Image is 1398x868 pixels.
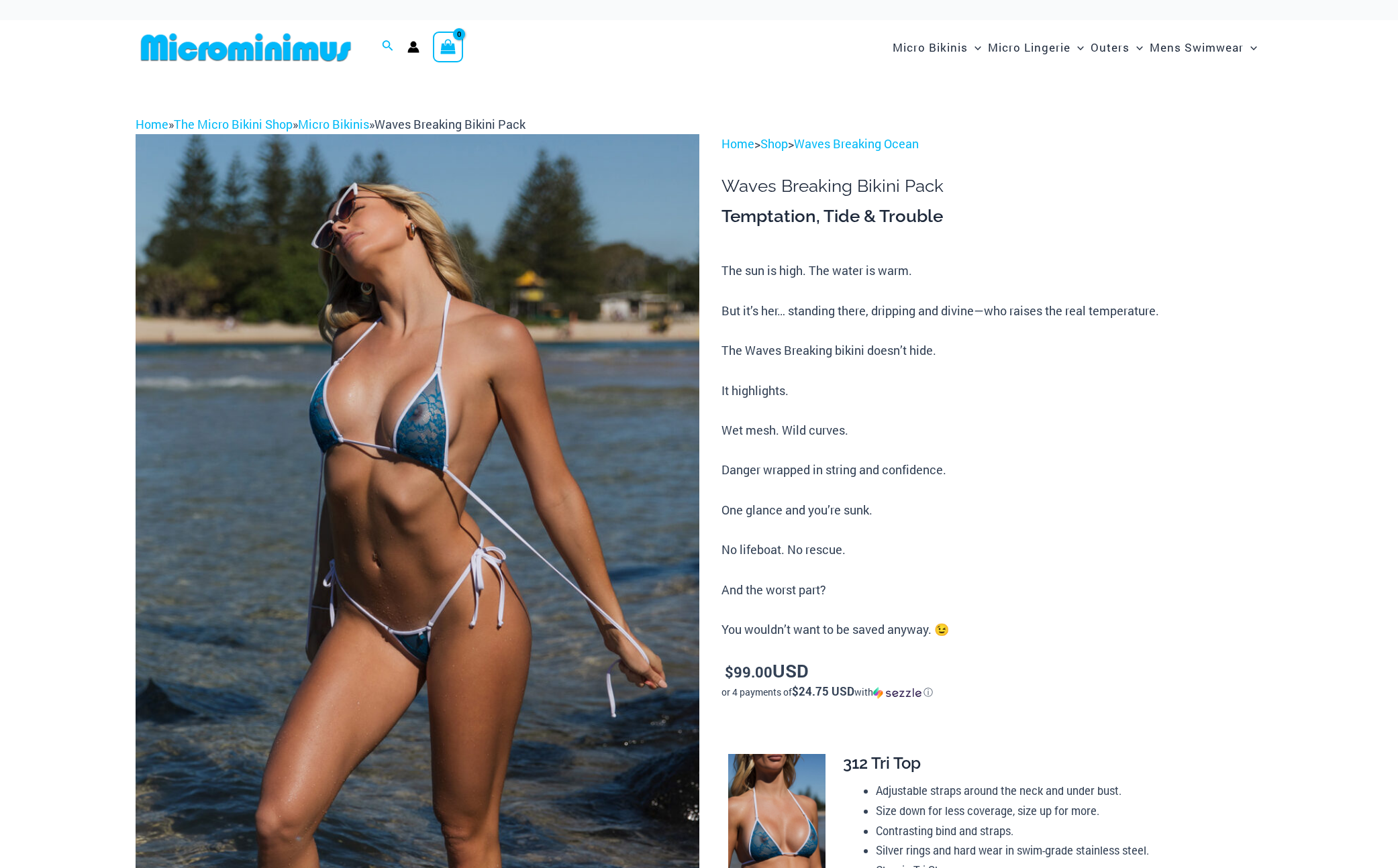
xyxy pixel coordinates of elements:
div: or 4 payments of$24.75 USDwithSezzle Click to learn more about Sezzle [721,686,1262,699]
span: Menu Toggle [1244,30,1257,64]
a: Micro Bikinis [298,116,369,132]
h3: Temptation, Tide & Trouble [721,205,1262,228]
div: or 4 payments of with [721,686,1262,699]
span: Mens Swimwear [1150,30,1244,64]
img: Sezzle [873,687,921,699]
span: Micro Bikinis [893,30,968,64]
a: Account icon link [407,41,419,53]
li: Adjustable straps around the neck and under bust. [876,781,1252,801]
a: The Micro Bikini Shop [174,116,293,132]
a: View Shopping Cart, empty [433,32,464,62]
a: OutersMenu ToggleMenu Toggle [1087,27,1146,68]
li: Silver rings and hard wear in swim-grade stainless steel. [876,840,1252,861]
p: USD [721,661,1262,682]
a: Home [136,116,168,132]
span: $ [725,662,734,682]
a: Search icon link [382,38,394,56]
span: Menu Toggle [1130,30,1143,64]
a: Shop [760,135,788,152]
span: $24.75 USD [792,684,854,699]
img: MM SHOP LOGO FLAT [136,32,356,62]
a: Home [721,135,754,152]
a: Waves Breaking Ocean [794,135,919,152]
h1: Waves Breaking Bikini Pack [721,176,1262,197]
p: The sun is high. The water is warm. But it’s her… standing there, dripping and divine—who raises ... [721,261,1262,639]
span: Menu Toggle [968,30,981,64]
nav: Site Navigation [887,25,1263,70]
p: > > [721,134,1262,154]
span: Waves Breaking Bikini Pack [375,116,526,132]
li: Size down for less coverage, size up for more. [876,801,1252,821]
a: Micro LingerieMenu ToggleMenu Toggle [985,27,1087,68]
span: » » » [136,116,526,132]
span: Outers [1091,30,1130,64]
bdi: 99.00 [725,662,772,682]
span: Micro Lingerie [988,30,1070,64]
span: Menu Toggle [1070,30,1084,64]
a: Micro BikinisMenu ToggleMenu Toggle [889,27,985,68]
span: 312 Tri Top [843,753,921,773]
a: Mens SwimwearMenu ToggleMenu Toggle [1146,27,1260,68]
li: Contrasting bind and straps. [876,821,1252,841]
